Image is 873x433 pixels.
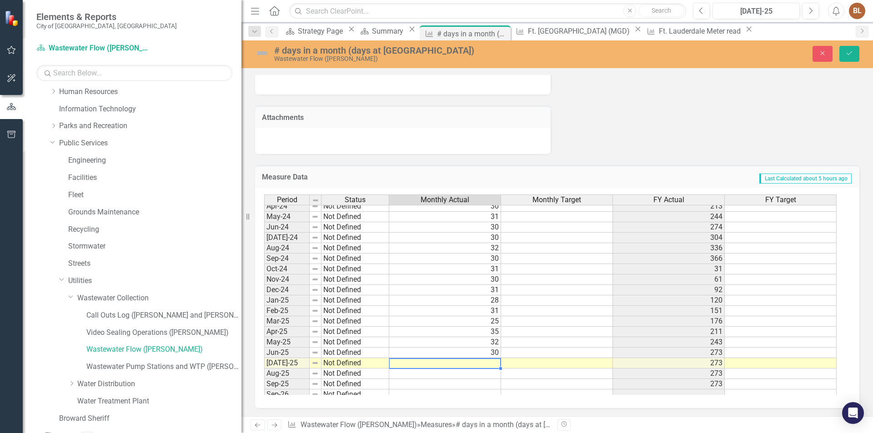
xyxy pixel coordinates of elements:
div: Summary [372,25,406,37]
td: Jun-25 [264,348,310,358]
a: Video Sealing Operations ([PERSON_NAME]) [86,328,241,338]
a: Wastewater Flow ([PERSON_NAME]) [301,420,417,429]
td: Not Defined [321,327,389,337]
td: 336 [613,243,725,254]
td: Not Defined [321,306,389,316]
a: Grounds Maintenance [68,207,241,218]
img: 8DAGhfEEPCf229AAAAAElFTkSuQmCC [311,276,319,283]
td: Jan-25 [264,295,310,306]
span: Elements & Reports [36,11,177,22]
td: 243 [613,337,725,348]
a: Call Outs Log ([PERSON_NAME] and [PERSON_NAME]) [86,310,241,321]
button: Search [638,5,684,17]
img: 8DAGhfEEPCf229AAAAAElFTkSuQmCC [311,224,319,231]
a: Water Treatment Plant [77,396,241,407]
td: Jun-24 [264,222,310,233]
div: # days in a month (days at [GEOGRAPHIC_DATA]) [456,420,615,429]
td: 30 [389,254,501,264]
a: Recycling [68,224,241,235]
a: Fleet [68,190,241,200]
td: 31 [389,212,501,222]
button: BL [849,3,865,19]
td: 92 [613,285,725,295]
span: Monthly Target [532,196,581,204]
img: 8DAGhfEEPCf229AAAAAElFTkSuQmCC [311,265,319,273]
img: 8DAGhfEEPCf229AAAAAElFTkSuQmCC [311,297,319,304]
div: Strategy Page [298,25,346,37]
img: 8DAGhfEEPCf229AAAAAElFTkSuQmCC [311,318,319,325]
td: Not Defined [321,212,389,222]
td: 176 [613,316,725,327]
td: Not Defined [321,274,389,285]
td: Feb-25 [264,306,310,316]
span: FY Actual [653,196,684,204]
td: Not Defined [321,295,389,306]
img: 8DAGhfEEPCf229AAAAAElFTkSuQmCC [311,391,319,398]
td: 30 [389,222,501,233]
td: Not Defined [321,368,389,379]
td: 211 [613,327,725,337]
td: 273 [613,379,725,389]
span: Period [277,196,297,204]
td: Not Defined [321,337,389,348]
td: 31 [389,306,501,316]
a: Measures [421,420,452,429]
div: Ft. Lauderdale Meter read [659,25,743,37]
input: Search Below... [36,65,232,81]
td: [DATE]-25 [264,358,310,368]
td: 31 [389,285,501,295]
img: 8DAGhfEEPCf229AAAAAElFTkSuQmCC [311,307,319,314]
td: 30 [389,233,501,243]
td: Not Defined [321,379,389,389]
img: 8DAGhfEEPCf229AAAAAElFTkSuQmCC [311,370,319,377]
a: Streets [68,259,241,269]
div: [DATE]-25 [716,6,797,17]
td: May-25 [264,337,310,348]
a: Water Distribution [77,379,241,389]
div: Wastewater Flow ([PERSON_NAME]) [274,55,592,62]
a: Utilities [68,276,241,286]
td: Not Defined [321,316,389,327]
a: Parks and Recreation [59,121,241,131]
img: 8DAGhfEEPCf229AAAAAElFTkSuQmCC [311,349,319,356]
td: Not Defined [321,222,389,233]
a: Wastewater Collection [77,293,241,304]
div: Ft. [GEOGRAPHIC_DATA] (MGD) [528,25,632,37]
td: 30 [389,274,501,285]
td: Not Defined [321,389,389,400]
a: Wastewater Pump Stations and WTP ([PERSON_NAME]) [86,362,241,372]
input: Search ClearPoint... [289,3,686,19]
a: Human Resources [59,87,241,97]
td: Not Defined [321,254,389,264]
a: Engineering [68,155,241,166]
td: 120 [613,295,725,306]
span: Status [345,196,366,204]
td: 31 [613,264,725,274]
img: 8DAGhfEEPCf229AAAAAElFTkSuQmCC [311,328,319,335]
div: # days in a month (days at [GEOGRAPHIC_DATA]) [437,28,508,40]
a: Stormwater [68,241,241,252]
a: Ft. Lauderdale Meter read [643,25,743,37]
td: 274 [613,222,725,233]
img: 8DAGhfEEPCf229AAAAAElFTkSuQmCC [312,197,319,204]
td: Not Defined [321,243,389,254]
span: Search [652,7,671,14]
td: 31 [389,264,501,274]
img: 8DAGhfEEPCf229AAAAAElFTkSuQmCC [311,244,319,252]
a: Strategy Page [283,25,346,37]
td: 273 [613,358,725,368]
h3: Measure Data [262,173,457,181]
td: Apr-25 [264,327,310,337]
td: 35 [389,327,501,337]
a: Wastewater Flow ([PERSON_NAME]) [86,344,241,355]
div: # days in a month (days at [GEOGRAPHIC_DATA]) [274,45,592,55]
td: 32 [389,337,501,348]
td: 273 [613,368,725,379]
img: 8DAGhfEEPCf229AAAAAElFTkSuQmCC [311,213,319,220]
button: [DATE]-25 [712,3,800,19]
td: 25 [389,316,501,327]
td: 366 [613,254,725,264]
img: 8DAGhfEEPCf229AAAAAElFTkSuQmCC [311,359,319,367]
a: Public Services [59,138,241,149]
img: 8DAGhfEEPCf229AAAAAElFTkSuQmCC [311,338,319,346]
